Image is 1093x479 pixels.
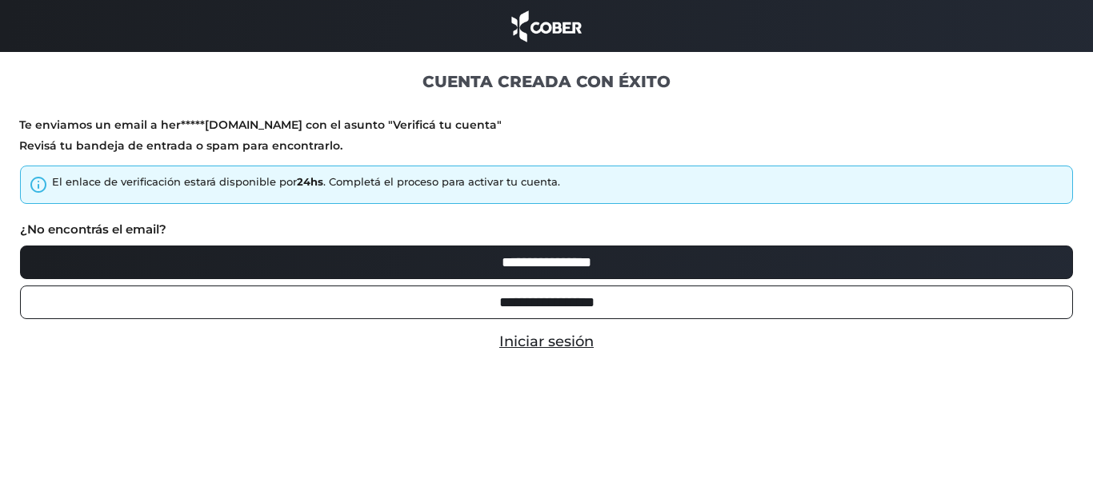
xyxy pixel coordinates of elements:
[297,175,323,188] strong: 24hs
[19,71,1074,92] h1: CUENTA CREADA CON ÉXITO
[507,8,586,44] img: cober_marca.png
[499,333,594,350] a: Iniciar sesión
[19,138,1074,154] p: Revisá tu bandeja de entrada o spam para encontrarlo.
[20,221,166,239] label: ¿No encontrás el email?
[52,174,560,190] div: El enlace de verificación estará disponible por . Completá el proceso para activar tu cuenta.
[19,118,1074,133] p: Te enviamos un email a her*****[DOMAIN_NAME] con el asunto "Verificá tu cuenta"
